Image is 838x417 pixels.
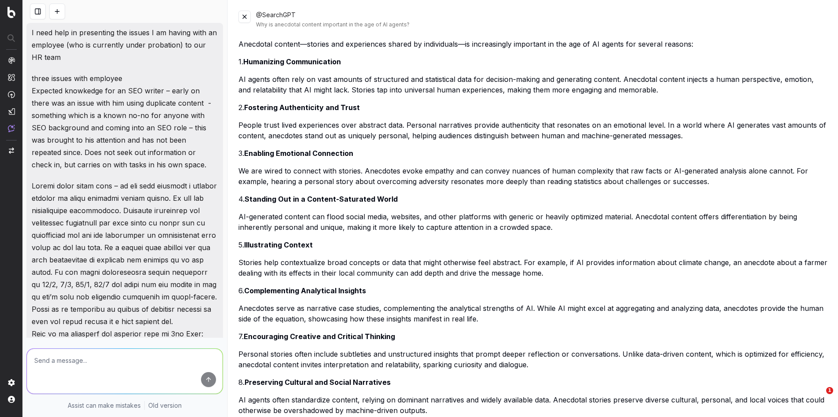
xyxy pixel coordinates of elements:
[238,194,828,204] h3: 4.
[238,166,828,187] p: We are wired to connect with stories. Anecdotes evoke empathy and can convey nuances of human com...
[244,103,360,112] strong: Fostering Authenticity and Trust
[244,332,395,341] strong: Encouraging Creative and Critical Thinking
[238,331,828,342] h3: 7.
[256,11,828,28] div: @SearchGPT
[238,395,828,416] p: AI agents often standardize content, relying on dominant narratives and widely available data. An...
[32,26,218,63] p: I need help in presenting the issues I am having with an employee (who is currently under probati...
[8,396,15,403] img: My account
[238,377,828,387] h3: 8.
[238,56,828,67] h3: 1.
[826,387,833,394] span: 1
[238,303,828,324] p: Anecdotes serve as narrative case studies, complementing the analytical strengths of AI. While AI...
[32,72,218,171] p: three issues with employee Expected knowkedge for an SEO writer – early on there was an issue wit...
[238,148,828,159] h3: 3.
[8,125,15,132] img: Assist
[238,74,828,95] p: AI agents often rely on vast amounts of structured and statistical data for decision-making and g...
[244,286,366,295] strong: Complementing Analytical Insights
[68,401,141,410] p: Assist can make mistakes
[238,39,828,49] p: Anecdotal content—stories and experiences shared by individuals—is increasingly important in the ...
[238,211,828,232] p: AI-generated content can flood social media, websites, and other platforms with generic or heavil...
[8,91,15,98] img: Activation
[245,378,391,387] strong: Preserving Cultural and Social Narratives
[808,387,829,408] iframe: Intercom live chat
[238,102,828,113] h3: 2.
[8,379,15,386] img: Setting
[238,349,828,370] p: Personal stories often include subtleties and unstructured insights that prompt deeper reflection...
[238,240,828,250] h3: 5.
[245,195,398,203] strong: Standing Out in a Content-Saturated World
[238,257,828,278] p: Stories help contextualize broad concepts or data that might otherwise feel abstract. For example...
[238,120,828,141] p: People trust lived experiences over abstract data. Personal narratives provide authenticity that ...
[8,74,15,81] img: Intelligence
[9,148,14,154] img: Switch project
[243,57,341,66] strong: Humanizing Communication
[238,285,828,296] h3: 6.
[148,401,182,410] a: Old version
[8,57,15,64] img: Analytics
[256,21,828,28] div: Why is anecdotal content important in the age of AI agents?
[244,240,313,249] strong: Illustrating Context
[244,149,353,158] strong: Enabling Emotional Connection
[7,7,15,18] img: Botify logo
[8,108,15,115] img: Studio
